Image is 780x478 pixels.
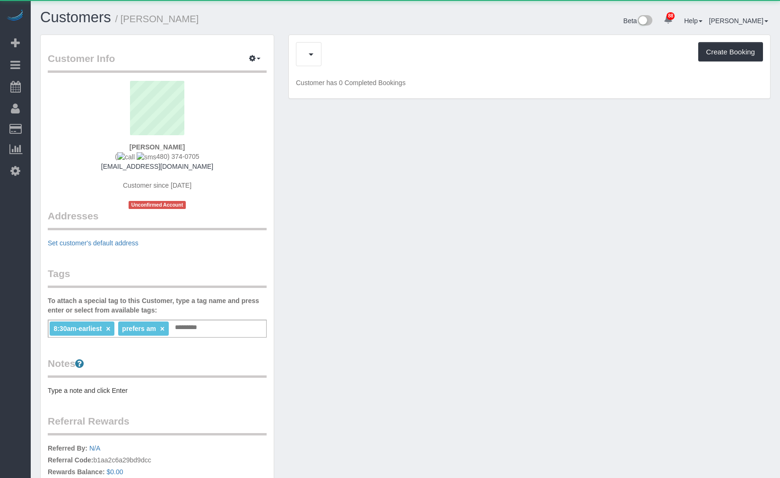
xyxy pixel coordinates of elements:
img: call [117,152,135,162]
label: Referred By: [48,443,87,453]
a: [EMAIL_ADDRESS][DOMAIN_NAME] [101,163,213,170]
label: To attach a special tag to this Customer, type a tag name and press enter or select from availabl... [48,296,267,315]
img: Automaid Logo [6,9,25,23]
a: Beta [624,17,653,25]
strong: [PERSON_NAME] [130,143,185,151]
span: Unconfirmed Account [129,201,186,209]
legend: Referral Rewards [48,414,267,435]
label: Referral Code: [48,455,93,465]
a: × [160,325,165,333]
span: 88 [667,12,675,20]
a: Customers [40,9,111,26]
button: Create Booking [698,42,763,62]
small: / [PERSON_NAME] [115,14,199,24]
a: $0.00 [107,468,123,476]
a: [PERSON_NAME] [709,17,768,25]
a: Set customer's default address [48,239,139,247]
span: ( 480) 374-0705 [115,153,199,160]
a: × [106,325,110,333]
legend: Customer Info [48,52,267,73]
img: sms [137,152,156,162]
legend: Notes [48,356,267,378]
span: Customer since [DATE] [123,182,191,189]
a: N/A [89,444,100,452]
span: prefers am [122,325,156,332]
img: New interface [637,15,652,27]
label: Rewards Balance: [48,467,105,477]
a: 88 [659,9,677,30]
a: Help [684,17,702,25]
p: Customer has 0 Completed Bookings [296,78,763,87]
span: 8:30am-earliest [53,325,102,332]
legend: Tags [48,267,267,288]
pre: Type a note and click Enter [48,386,267,395]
